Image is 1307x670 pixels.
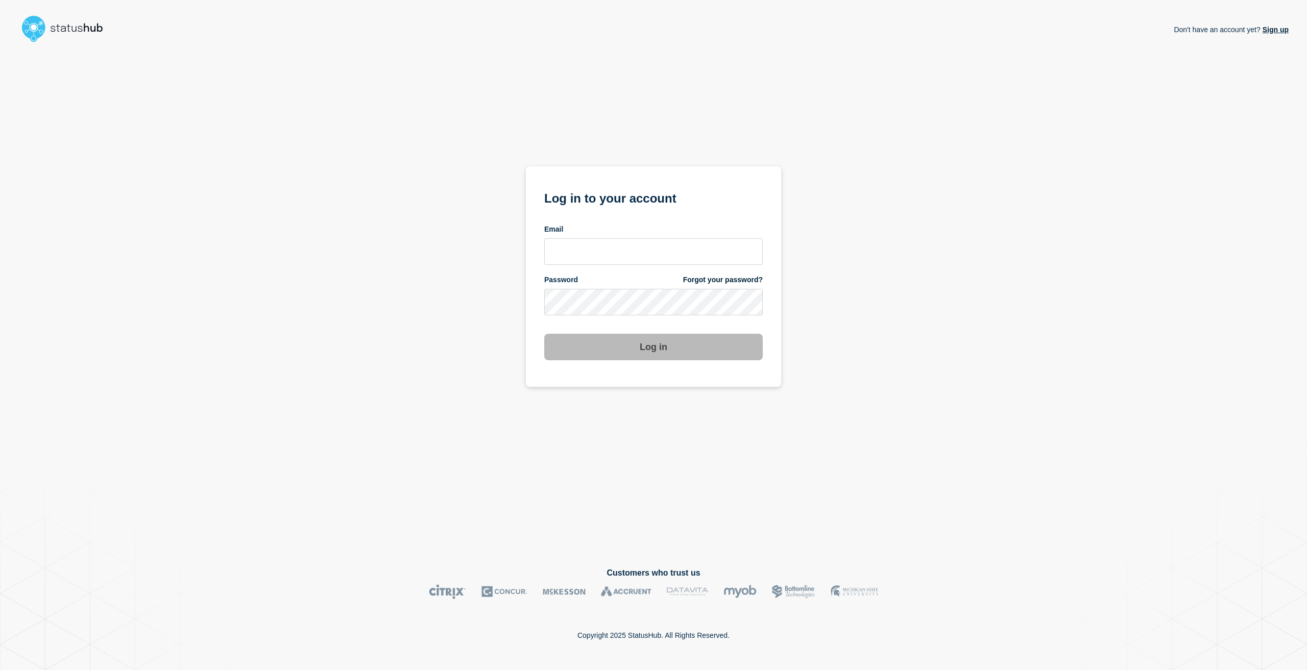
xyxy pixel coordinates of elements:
[18,568,1289,578] h2: Customers who trust us
[601,584,651,599] img: Accruent logo
[544,289,763,315] input: password input
[831,584,878,599] img: MSU logo
[429,584,466,599] img: Citrix logo
[543,584,586,599] img: McKesson logo
[544,334,763,360] button: Log in
[1174,17,1289,42] p: Don't have an account yet?
[772,584,815,599] img: Bottomline logo
[1261,26,1289,34] a: Sign up
[577,631,730,639] p: Copyright 2025 StatusHub. All Rights Reserved.
[544,275,578,285] span: Password
[683,275,763,285] a: Forgot your password?
[723,584,757,599] img: myob logo
[667,584,708,599] img: DataVita logo
[544,225,563,234] span: Email
[544,188,763,207] h1: Log in to your account
[544,238,763,265] input: email input
[18,12,115,45] img: StatusHub logo
[481,584,527,599] img: Concur logo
